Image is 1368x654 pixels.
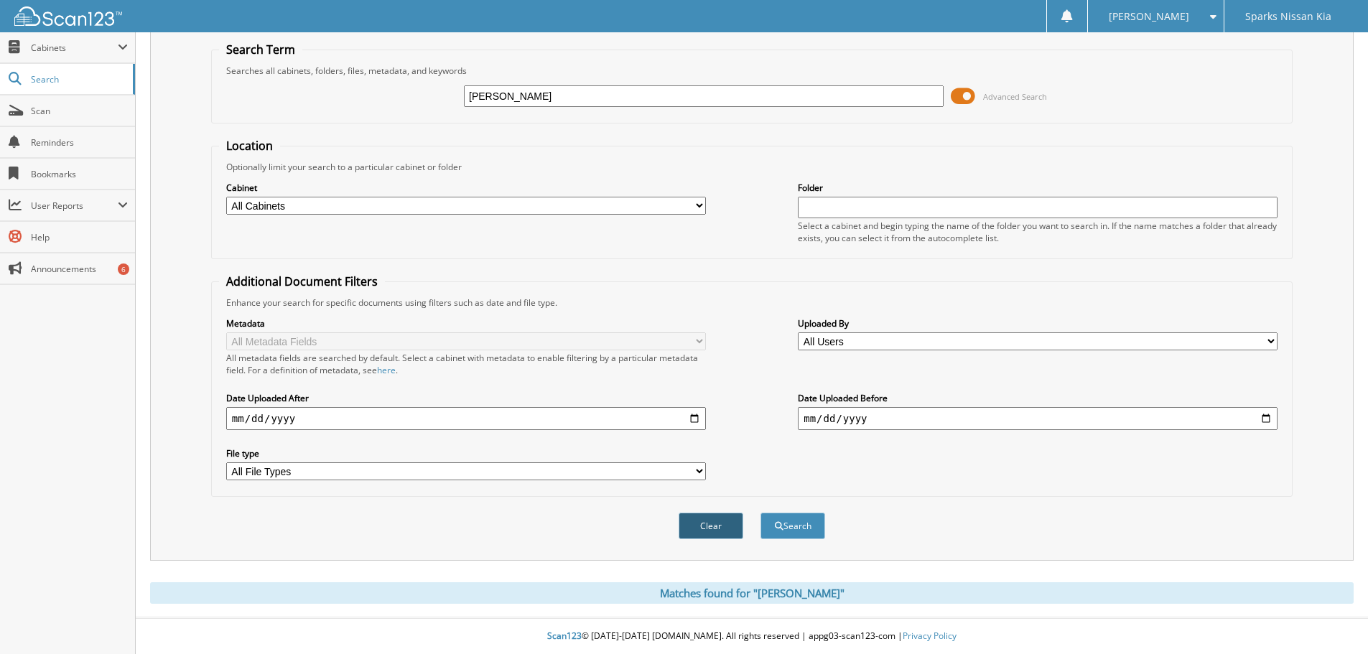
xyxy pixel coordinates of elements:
button: Search [760,513,825,539]
span: User Reports [31,200,118,212]
span: Sparks Nissan Kia [1245,12,1331,21]
div: All metadata fields are searched by default. Select a cabinet with metadata to enable filtering b... [226,352,706,376]
label: File type [226,447,706,459]
span: Bookmarks [31,168,128,180]
legend: Search Term [219,42,302,57]
button: Clear [679,513,743,539]
legend: Location [219,138,280,154]
span: Scan123 [547,630,582,642]
span: [PERSON_NAME] [1109,12,1189,21]
div: Select a cabinet and begin typing the name of the folder you want to search in. If the name match... [798,220,1278,244]
div: Enhance your search for specific documents using filters such as date and file type. [219,296,1285,309]
span: Scan [31,105,128,117]
a: Privacy Policy [903,630,957,642]
input: end [798,407,1278,430]
iframe: Chat Widget [1296,585,1368,654]
label: Uploaded By [798,317,1278,330]
span: Search [31,73,126,85]
label: Folder [798,182,1278,194]
input: start [226,407,706,430]
div: Matches found for "[PERSON_NAME]" [150,582,1354,604]
span: Help [31,231,128,243]
label: Cabinet [226,182,706,194]
label: Date Uploaded Before [798,392,1278,404]
span: Cabinets [31,42,118,54]
label: Date Uploaded After [226,392,706,404]
label: Metadata [226,317,706,330]
div: 6 [118,263,129,275]
div: Searches all cabinets, folders, files, metadata, and keywords [219,65,1285,77]
div: © [DATE]-[DATE] [DOMAIN_NAME]. All rights reserved | appg03-scan123-com | [136,619,1368,654]
div: Optionally limit your search to a particular cabinet or folder [219,161,1285,173]
img: scan123-logo-white.svg [14,6,122,26]
span: Announcements [31,263,128,275]
legend: Additional Document Filters [219,274,385,289]
span: Reminders [31,136,128,149]
span: Advanced Search [983,91,1047,102]
a: here [377,364,396,376]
